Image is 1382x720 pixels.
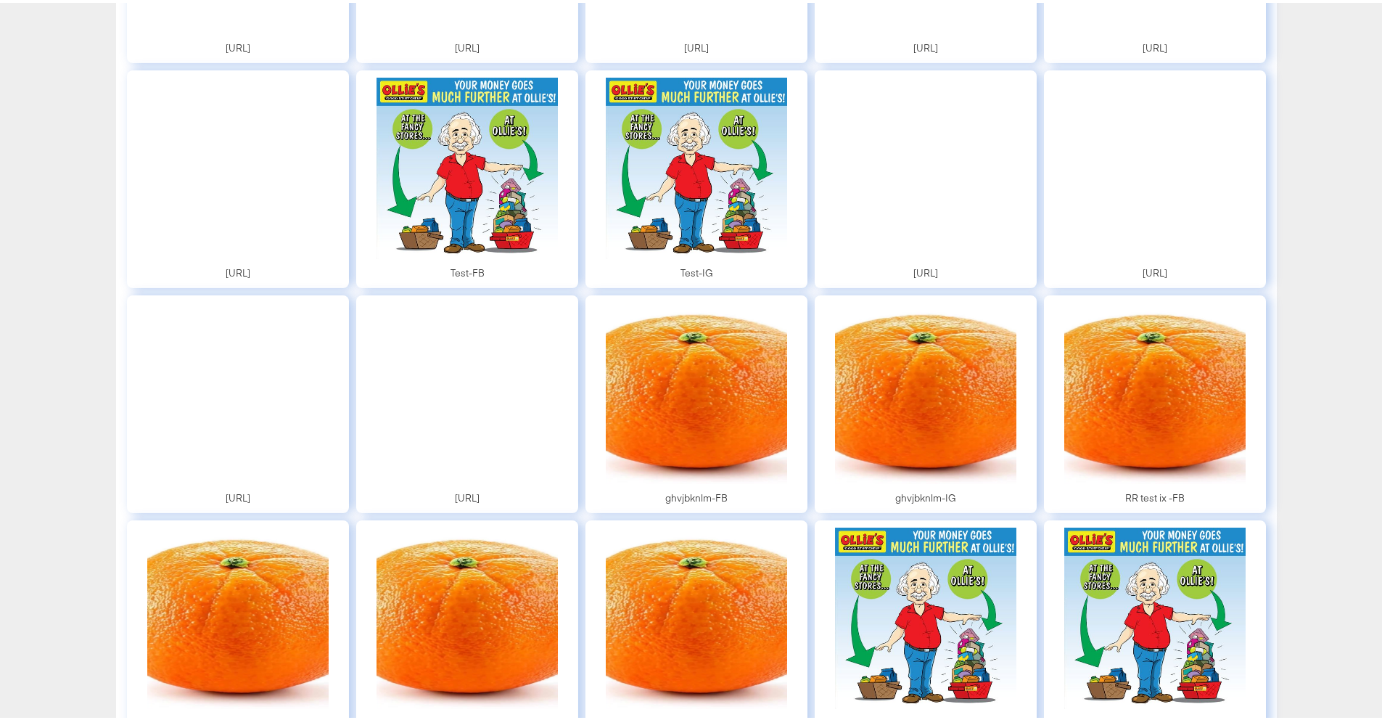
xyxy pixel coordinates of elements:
[147,75,329,256] img: preview
[606,75,787,256] img: preview
[1064,300,1246,481] img: preview
[1064,525,1246,706] img: preview
[835,300,1016,481] img: preview
[147,300,329,481] img: preview
[455,38,480,52] div: [URL]
[606,525,787,706] img: preview
[684,38,709,52] div: [URL]
[606,300,787,481] img: preview
[451,263,485,277] div: Test-FB
[913,263,938,277] div: [URL]
[226,38,250,52] div: [URL]
[377,75,558,256] img: preview
[1143,38,1167,52] div: [URL]
[226,488,250,502] div: [URL]
[377,525,558,706] img: preview
[1143,263,1167,277] div: [URL]
[455,488,480,502] div: [URL]
[913,38,938,52] div: [URL]
[147,525,329,706] img: preview
[835,525,1016,706] img: preview
[895,488,956,502] div: ghvjbknlm-IG
[226,263,250,277] div: [URL]
[665,488,728,502] div: ghvjbknlm-FB
[1064,75,1246,256] img: preview
[680,263,713,277] div: Test-IG
[1125,488,1185,502] div: RR test ix -FB
[835,75,1016,256] img: preview
[377,300,558,481] img: preview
